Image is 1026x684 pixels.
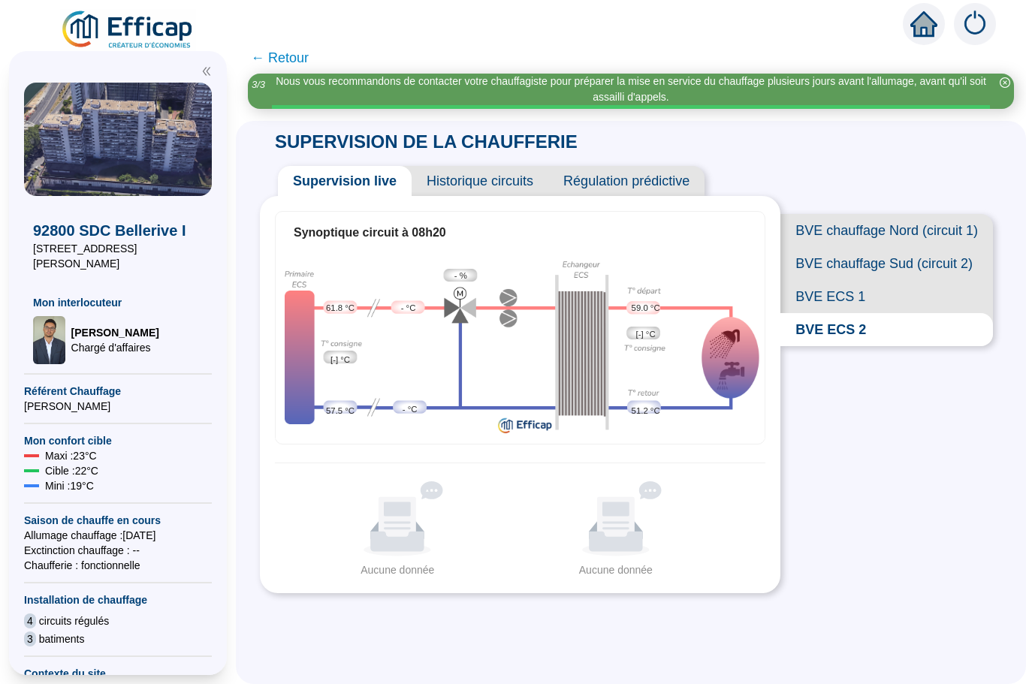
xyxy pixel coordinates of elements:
span: - °C [403,403,418,416]
span: 59.0 °C [632,302,660,315]
span: Cible : 22 °C [45,463,98,478]
span: [STREET_ADDRESS][PERSON_NAME] [33,241,203,271]
span: [PERSON_NAME] [24,399,212,414]
span: Chargé d'affaires [71,340,159,355]
span: Chaufferie : fonctionnelle [24,558,212,573]
span: Installation de chauffage [24,592,212,607]
span: Allumage chauffage : [DATE] [24,528,212,543]
span: SUPERVISION DE LA CHAUFFERIE [260,131,593,152]
span: BVE chauffage Sud (circuit 2) [780,247,993,280]
span: Exctinction chauffage : -- [24,543,212,558]
span: Historique circuits [412,166,548,196]
span: - °C [401,302,416,315]
span: home [910,11,937,38]
img: efficap energie logo [60,9,196,51]
span: batiments [39,631,85,646]
span: 4 [24,613,36,628]
img: Chargé d'affaires [33,316,65,364]
span: Contexte du site [24,666,212,681]
span: Saison de chauffe en cours [24,513,212,528]
span: [-] °C [330,354,350,366]
span: Supervision live [278,166,412,196]
span: BVE ECS 2 [780,313,993,346]
span: Mon interlocuteur [33,295,203,310]
span: ← Retour [251,47,309,68]
div: Aucune donnée [281,562,515,578]
span: 57.5 °C [326,405,355,417]
img: ecs-supervision.4e789799f7049b378e9c.png [276,253,765,439]
span: circuits régulés [39,613,109,628]
div: Synoptique [276,253,765,439]
span: Référent Chauffage [24,384,212,399]
span: 51.2 °C [632,405,660,417]
div: Aucune donnée [547,562,685,578]
span: Régulation prédictive [548,166,705,196]
span: BVE ECS 1 [780,280,993,313]
span: [PERSON_NAME] [71,325,159,340]
i: 3 / 3 [252,79,265,90]
span: 92800 SDC Bellerive I [33,220,203,241]
img: alerts [954,3,996,45]
div: Nous vous recommandons de contacter votre chauffagiste pour préparer la mise en service du chauff... [272,74,990,105]
span: double-left [201,66,212,77]
span: Mon confort cible [24,433,212,448]
span: - % [454,270,467,282]
span: Mini : 19 °C [45,478,94,493]
span: [-] °C [636,328,656,341]
span: BVE chauffage Nord (circuit 1) [780,214,993,247]
span: Maxi : 23 °C [45,448,97,463]
span: 61.8 °C [326,302,355,315]
div: Synoptique circuit à 08h20 [294,224,747,242]
span: 3 [24,631,36,646]
span: close-circle [1000,77,1010,88]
